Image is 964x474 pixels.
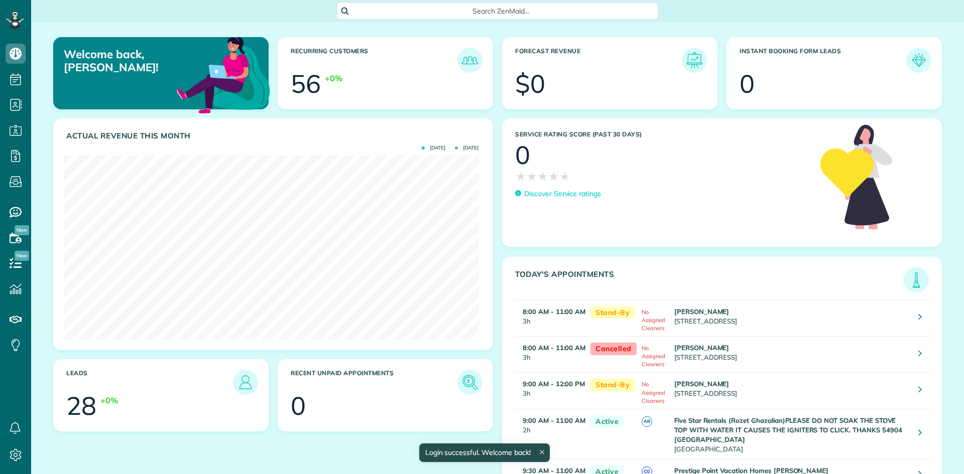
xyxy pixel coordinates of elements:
span: No Assigned Cleaners [642,308,665,332]
td: [STREET_ADDRESS] [672,373,911,409]
strong: [PERSON_NAME] [674,344,730,352]
h3: Recurring Customers [291,48,457,73]
h3: Recent unpaid appointments [291,370,457,395]
img: icon_recurring_customers-cf858462ba22bcd05b5a5880d41d6543d210077de5bb9ebc9590e49fd87d84ed.png [460,50,480,70]
strong: Five Star Rentals (Rozet Ghazalian)PLEASE DO NOT SOAK THE STOVE TOP WITH WATER IT CAUSES THE IGNI... [674,416,902,443]
span: AR [642,416,652,427]
span: ★ [515,168,526,185]
img: icon_forecast_revenue-8c13a41c7ed35a8dcfafea3cbb826a0462acb37728057bba2d056411b612bbbe.png [684,50,704,70]
h3: Forecast Revenue [515,48,682,73]
span: New [15,225,29,235]
h3: Instant Booking Form Leads [740,48,906,73]
td: 3h [515,300,585,336]
td: [GEOGRAPHIC_DATA] [672,409,911,459]
span: No Assigned Cleaners [642,381,665,404]
span: Stand-By [590,379,635,391]
span: ★ [537,168,548,185]
span: Cancelled [590,343,637,355]
td: 2h [515,409,585,459]
h3: Actual Revenue this month [66,131,483,140]
img: icon_todays_appointments-901f7ab196bb0bea1936b74009e4eb5ffbc2d2711fa7634e0d609ed5ef32b18b.png [906,270,926,290]
span: Stand-By [590,306,635,319]
strong: [PERSON_NAME] [674,380,730,388]
img: dashboard_welcome-42a62b7d889689a78055ac9021e634bf52bae3f8056760290aed330b23ab8690.png [175,26,272,123]
h3: Leads [66,370,233,395]
div: 0 [740,71,755,96]
img: icon_leads-1bed01f49abd5b7fead27621c3d59655bb73ed531f8eeb49469d10e621d6b896.png [235,372,256,392]
p: Welcome back, [PERSON_NAME]! [64,48,200,74]
img: icon_form_leads-04211a6a04a5b2264e4ee56bc0799ec3eb69b7e499cbb523a139df1d13a81ae0.png [909,50,929,70]
strong: 9:00 AM - 12:00 PM [523,380,585,388]
h3: Service Rating score (past 30 days) [515,131,810,138]
strong: 8:00 AM - 11:00 AM [523,307,585,315]
td: [STREET_ADDRESS] [672,337,911,373]
strong: 8:00 AM - 11:00 AM [523,344,585,352]
div: 28 [66,393,96,418]
div: +0% [100,395,118,406]
span: No Assigned Cleaners [642,345,665,368]
p: Discover Service ratings [524,189,601,199]
div: 0 [291,393,306,418]
span: ★ [526,168,537,185]
h3: Today's Appointments [515,270,904,292]
td: 3h [515,337,585,373]
span: [DATE] [422,145,445,150]
td: 3h [515,373,585,409]
span: ★ [559,168,570,185]
span: New [15,251,29,261]
span: ★ [548,168,559,185]
img: icon_unpaid_appointments-47b8ce3997adf2238b356f14209ab4cced10bd1f174958f3ca8f1d0dd7fffeee.png [460,372,480,392]
strong: [PERSON_NAME] [674,307,730,315]
div: Login successful. Welcome back! [419,443,549,462]
div: +0% [325,73,342,84]
strong: 9:00 AM - 11:00 AM [523,416,585,424]
div: 0 [515,142,530,168]
div: 56 [291,71,321,96]
span: [DATE] [455,145,478,150]
td: [STREET_ADDRESS] [672,300,911,336]
a: Discover Service ratings [515,189,601,199]
span: Active [590,415,624,428]
div: $0 [515,71,545,96]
